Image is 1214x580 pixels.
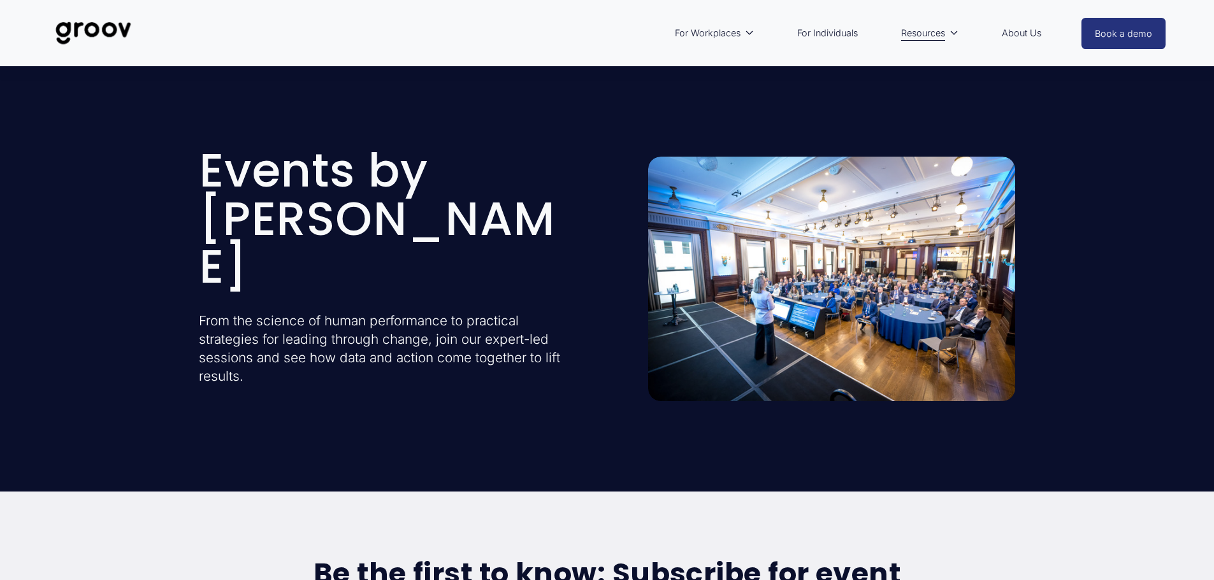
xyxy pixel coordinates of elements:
[199,311,566,386] p: From the science of human performance to practical strategies for leading through change, join ou...
[199,146,566,291] h1: Events by [PERSON_NAME]
[895,18,965,48] a: folder dropdown
[1081,18,1166,49] a: Book a demo
[901,25,945,41] span: Resources
[675,25,741,41] span: For Workplaces
[668,18,761,48] a: folder dropdown
[995,18,1048,48] a: About Us
[48,12,138,54] img: Groov | Unlock Human Potential at Work and in Life
[791,18,864,48] a: For Individuals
